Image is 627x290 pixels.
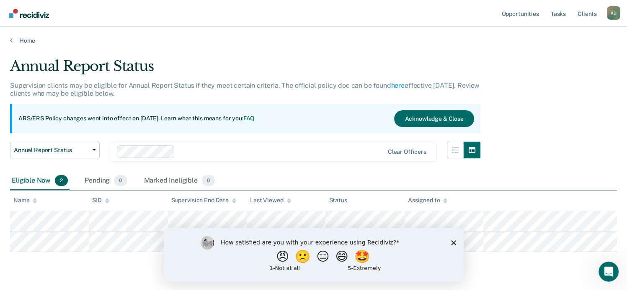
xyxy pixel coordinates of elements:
[142,172,217,190] div: Marked Ineligible0
[388,148,426,155] div: Clear officers
[10,58,480,81] div: Annual Report Status
[18,114,255,123] p: ARS/ERS Policy changes went into effect on [DATE]. Learn what this means for you:
[13,197,37,204] div: Name
[329,197,347,204] div: Status
[55,175,68,186] span: 2
[10,172,70,190] div: Eligible Now2
[10,37,617,44] a: Home
[164,228,464,282] iframe: Survey by Kim from Recidiviz
[171,197,236,204] div: Supervision End Date
[83,172,129,190] div: Pending0
[607,6,620,20] button: Profile dropdown button
[607,6,620,20] div: K D
[408,197,447,204] div: Assigned to
[9,9,49,18] img: Recidiviz
[391,81,405,89] a: here
[599,262,619,282] iframe: Intercom live chat
[250,197,291,204] div: Last Viewed
[14,147,89,154] span: Annual Report Status
[10,142,100,158] button: Annual Report Status
[202,175,215,186] span: 0
[114,175,127,186] span: 0
[10,81,479,97] p: Supervision clients may be eligible for Annual Report Status if they meet certain criteria. The o...
[92,197,109,204] div: SID
[243,115,255,122] a: FAQ
[394,110,474,127] button: Acknowledge & Close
